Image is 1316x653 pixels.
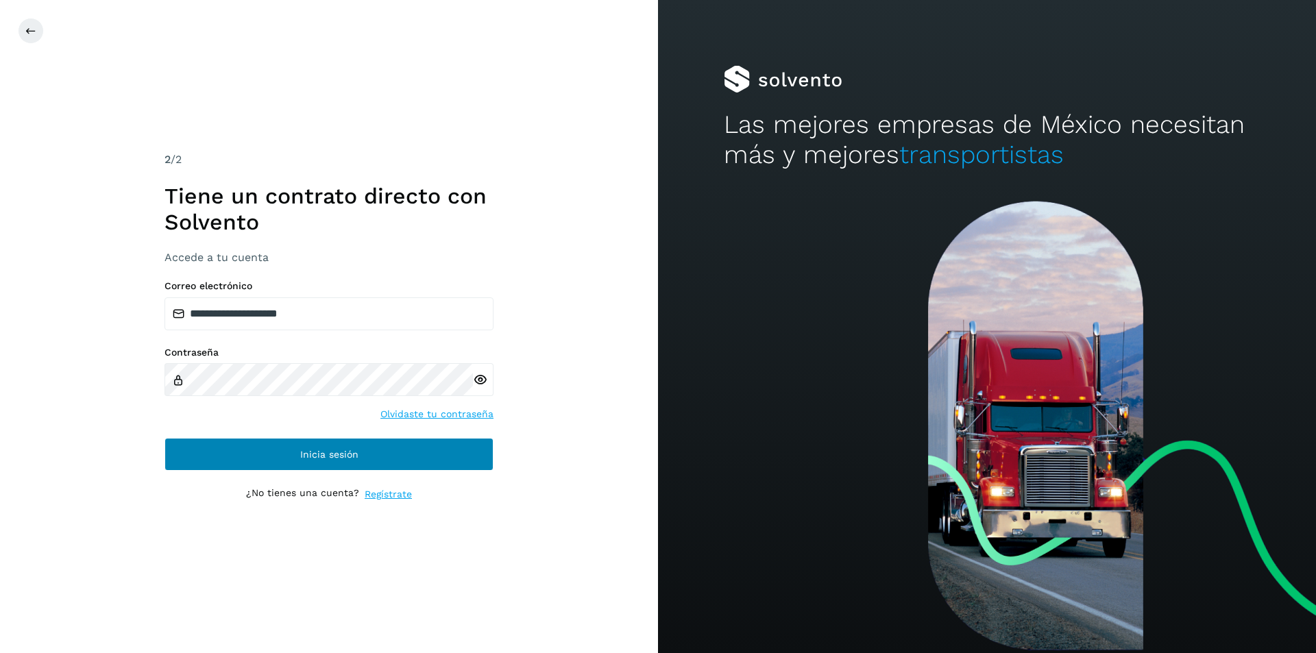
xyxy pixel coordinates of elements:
span: Inicia sesión [300,449,358,459]
div: /2 [164,151,493,168]
h3: Accede a tu cuenta [164,251,493,264]
label: Correo electrónico [164,280,493,292]
h2: Las mejores empresas de México necesitan más y mejores [724,110,1250,171]
span: transportistas [899,140,1064,169]
a: Olvidaste tu contraseña [380,407,493,421]
p: ¿No tienes una cuenta? [246,487,359,502]
a: Regístrate [365,487,412,502]
span: 2 [164,153,171,166]
button: Inicia sesión [164,438,493,471]
h1: Tiene un contrato directo con Solvento [164,183,493,236]
label: Contraseña [164,347,493,358]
